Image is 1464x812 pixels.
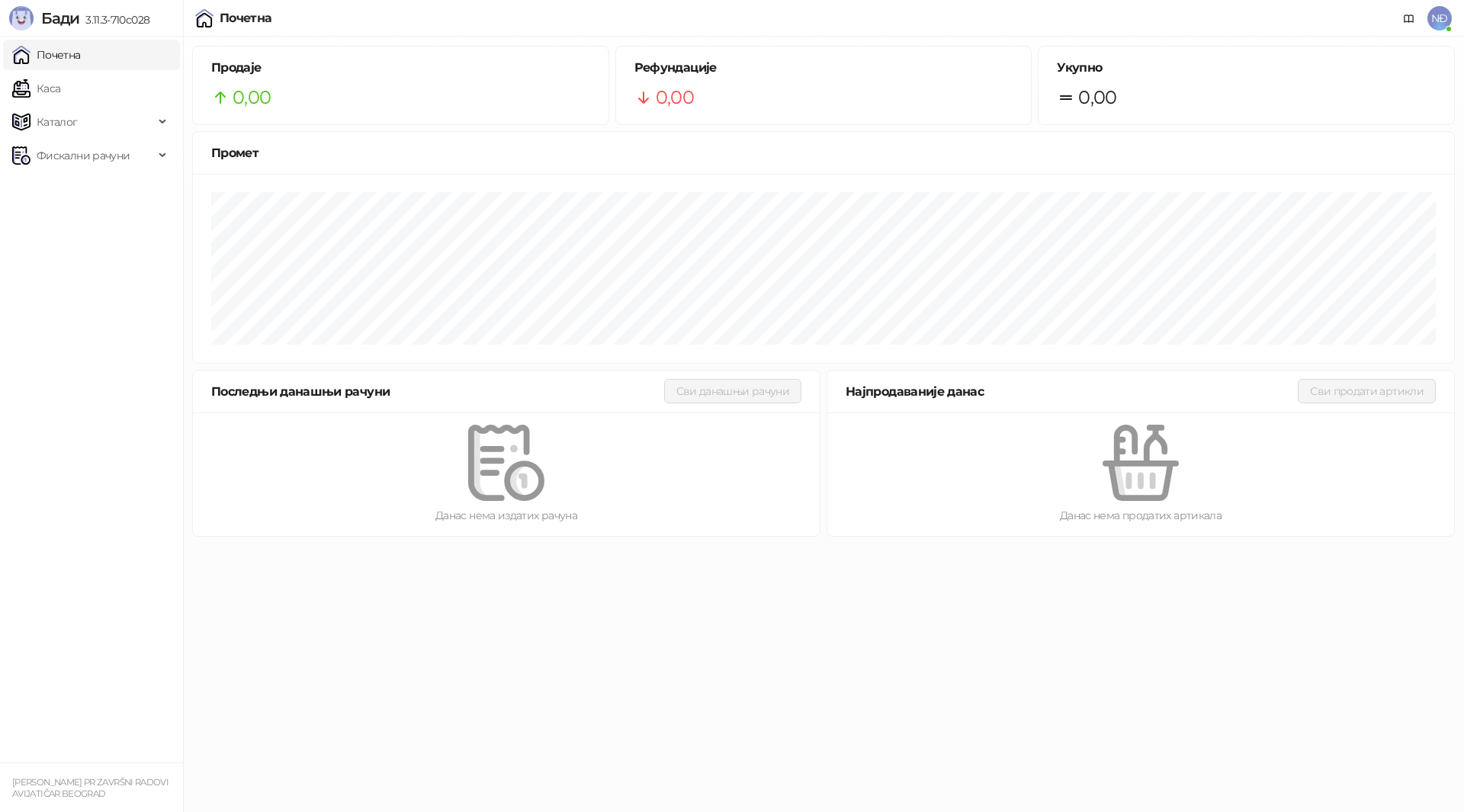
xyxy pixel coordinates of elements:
[12,73,60,104] a: Каса
[9,6,34,30] img: Logo
[1427,6,1452,30] span: NĐ
[1397,6,1421,30] a: Документација
[211,59,590,77] h5: Продаје
[79,13,149,27] span: 3.11.3-710c028
[1057,59,1436,77] h5: Укупно
[664,379,801,403] button: Сви данашњи рачуни
[233,83,271,112] span: 0,00
[1078,83,1116,112] span: 0,00
[1298,379,1436,403] button: Сви продати артикли
[211,382,664,401] div: Последњи данашњи рачуни
[656,83,694,112] span: 0,00
[211,143,1436,162] div: Промет
[852,507,1430,524] div: Данас нема продатих артикала
[41,9,79,27] span: Бади
[37,140,130,171] span: Фискални рачуни
[634,59,1013,77] h5: Рефундације
[12,40,81,70] a: Почетна
[217,507,795,524] div: Данас нема издатих рачуна
[12,777,169,799] small: [PERSON_NAME] PR ZAVRŠNI RADOVI AVIJATIČAR BEOGRAD
[220,12,272,24] div: Почетна
[846,382,1298,401] div: Најпродаваније данас
[37,107,78,137] span: Каталог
